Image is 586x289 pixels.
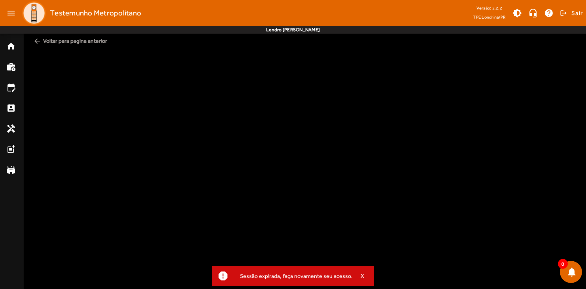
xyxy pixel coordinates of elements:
[22,1,46,25] img: Logo TPE
[361,272,365,279] span: X
[473,3,505,13] div: Versão: 2.2.2
[217,270,229,282] mat-icon: report
[33,37,41,45] mat-icon: arrow_back
[30,34,580,48] span: Voltar para pagina anterior
[3,5,19,21] mat-icon: menu
[19,1,141,25] a: Testemunho Metropolitano
[234,270,353,281] div: Sessão expirada, faça novamente seu acesso.
[571,7,583,19] span: Sair
[558,259,568,269] span: 0
[50,7,141,19] span: Testemunho Metropolitano
[6,42,16,51] mat-icon: home
[559,7,583,19] button: Sair
[473,13,505,21] span: TPE Londrina/PR
[353,272,372,279] button: X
